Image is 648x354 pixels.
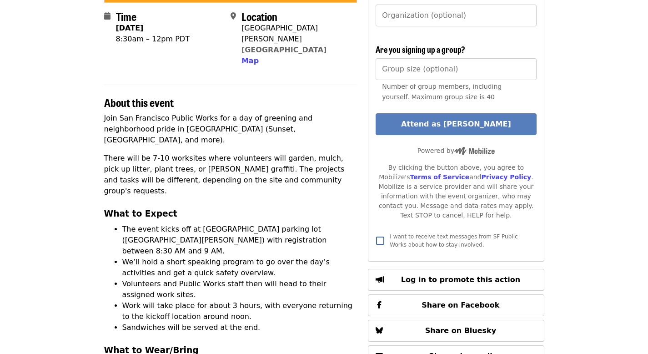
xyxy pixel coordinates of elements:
[104,94,174,110] span: About this event
[422,301,499,309] span: Share on Facebook
[116,24,144,32] strong: [DATE]
[104,153,357,197] p: There will be 7-10 worksites where volunteers will garden, mulch, pick up litter, plant trees, or...
[116,34,190,45] div: 8:30am – 12pm PDT
[104,113,357,146] p: Join San Francisco Public Works for a day of greening and neighborhood pride in [GEOGRAPHIC_DATA]...
[122,300,357,322] li: Work will take place for about 3 hours, with everyone returning to the kickoff location around noon.
[241,8,277,24] span: Location
[104,207,357,220] h3: What to Expect
[122,322,357,333] li: Sandwiches will be served at the end.
[241,46,327,54] a: [GEOGRAPHIC_DATA]
[481,173,531,181] a: Privacy Policy
[401,275,520,284] span: Log in to promote this action
[368,269,544,291] button: Log in to promote this action
[104,12,111,20] i: calendar icon
[122,224,357,257] li: The event kicks off at [GEOGRAPHIC_DATA] parking lot ([GEOGRAPHIC_DATA][PERSON_NAME]) with regist...
[410,173,469,181] a: Terms of Service
[231,12,236,20] i: map-marker-alt icon
[122,278,357,300] li: Volunteers and Public Works staff then will head to their assigned work sites.
[368,294,544,316] button: Share on Facebook
[454,147,495,155] img: Powered by Mobilize
[376,43,465,55] span: Are you signing up a group?
[368,320,544,342] button: Share on Bluesky
[425,326,497,335] span: Share on Bluesky
[122,257,357,278] li: We’ll hold a short speaking program to go over the day’s activities and get a quick safety overview.
[241,23,350,45] div: [GEOGRAPHIC_DATA][PERSON_NAME]
[390,233,517,248] span: I want to receive text messages from SF Public Works about how to stay involved.
[376,58,536,80] input: [object Object]
[376,5,536,26] input: Organization (optional)
[116,8,136,24] span: Time
[241,56,259,66] button: Map
[376,163,536,220] div: By clicking the button above, you agree to Mobilize's and . Mobilize is a service provider and wi...
[382,83,502,101] span: Number of group members, including yourself. Maximum group size is 40
[241,56,259,65] span: Map
[376,113,536,135] button: Attend as [PERSON_NAME]
[417,147,495,154] span: Powered by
